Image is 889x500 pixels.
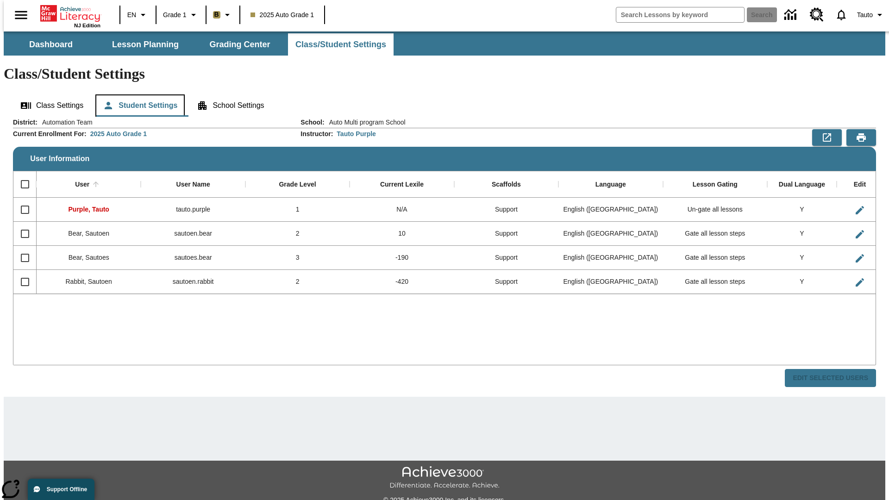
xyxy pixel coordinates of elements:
[454,246,558,270] div: Support
[350,198,454,222] div: N/A
[90,129,147,138] div: 2025 Auto Grade 1
[663,222,767,246] div: Gate all lesson steps
[69,254,109,261] span: Bear, Sautoes
[5,33,97,56] button: Dashboard
[141,198,245,222] div: tauto.purple
[7,1,35,29] button: Open side menu
[301,130,333,138] h2: Instructor :
[69,206,109,213] span: Purple, Tauto
[159,6,203,23] button: Grade: Grade 1, Select a grade
[558,246,663,270] div: English (US)
[851,249,869,268] button: Edit User
[47,486,87,493] span: Support Offline
[141,222,245,246] div: sautoen.bear
[851,273,869,292] button: Edit User
[337,129,376,138] div: Tauto Purple
[779,2,804,28] a: Data Center
[13,94,91,117] button: Class Settings
[245,222,350,246] div: 2
[75,181,89,189] div: User
[454,270,558,294] div: Support
[141,270,245,294] div: sautoen.rabbit
[389,466,500,490] img: Achieve3000 Differentiate Accelerate Achieve
[13,119,38,126] h2: District :
[454,222,558,246] div: Support
[454,198,558,222] div: Support
[663,270,767,294] div: Gate all lesson steps
[857,10,873,20] span: Tauto
[4,31,885,56] div: SubNavbar
[66,278,112,285] span: Rabbit, Sautoen
[279,181,316,189] div: Grade Level
[853,6,889,23] button: Profile/Settings
[350,270,454,294] div: -420
[189,94,271,117] button: School Settings
[194,33,286,56] button: Grading Center
[558,270,663,294] div: English (US)
[492,181,521,189] div: Scaffolds
[176,181,210,189] div: User Name
[123,6,153,23] button: Language: EN, Select a language
[99,33,192,56] button: Lesson Planning
[288,33,394,56] button: Class/Student Settings
[325,118,406,127] span: Auto Multi program School
[779,181,825,189] div: Dual Language
[13,130,87,138] h2: Current Enrollment For :
[812,129,842,146] button: Export to CSV
[804,2,829,27] a: Resource Center, Will open in new tab
[74,23,100,28] span: NJ Edition
[767,222,837,246] div: Y
[693,181,738,189] div: Lesson Gating
[40,3,100,28] div: Home
[127,10,136,20] span: EN
[558,222,663,246] div: English (US)
[245,198,350,222] div: 1
[13,118,876,387] div: User Information
[767,270,837,294] div: Y
[245,270,350,294] div: 2
[851,225,869,244] button: Edit User
[141,246,245,270] div: sautoes.bear
[595,181,626,189] div: Language
[4,65,885,82] h1: Class/Student Settings
[209,6,237,23] button: Boost Class color is light brown. Change class color
[846,129,876,146] button: Print Preview
[13,94,876,117] div: Class/Student Settings
[301,119,324,126] h2: School :
[30,155,89,163] span: User Information
[245,246,350,270] div: 3
[558,198,663,222] div: English (US)
[350,222,454,246] div: 10
[68,230,109,237] span: Bear, Sautoen
[163,10,187,20] span: Grade 1
[767,246,837,270] div: Y
[851,201,869,219] button: Edit User
[616,7,744,22] input: search field
[214,9,219,20] span: B
[250,10,314,20] span: 2025 Auto Grade 1
[854,181,866,189] div: Edit
[829,3,853,27] a: Notifications
[350,246,454,270] div: -190
[95,94,185,117] button: Student Settings
[4,33,394,56] div: SubNavbar
[38,118,93,127] span: Automation Team
[380,181,424,189] div: Current Lexile
[767,198,837,222] div: Y
[663,246,767,270] div: Gate all lesson steps
[40,4,100,23] a: Home
[28,479,94,500] button: Support Offline
[663,198,767,222] div: Un-gate all lessons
